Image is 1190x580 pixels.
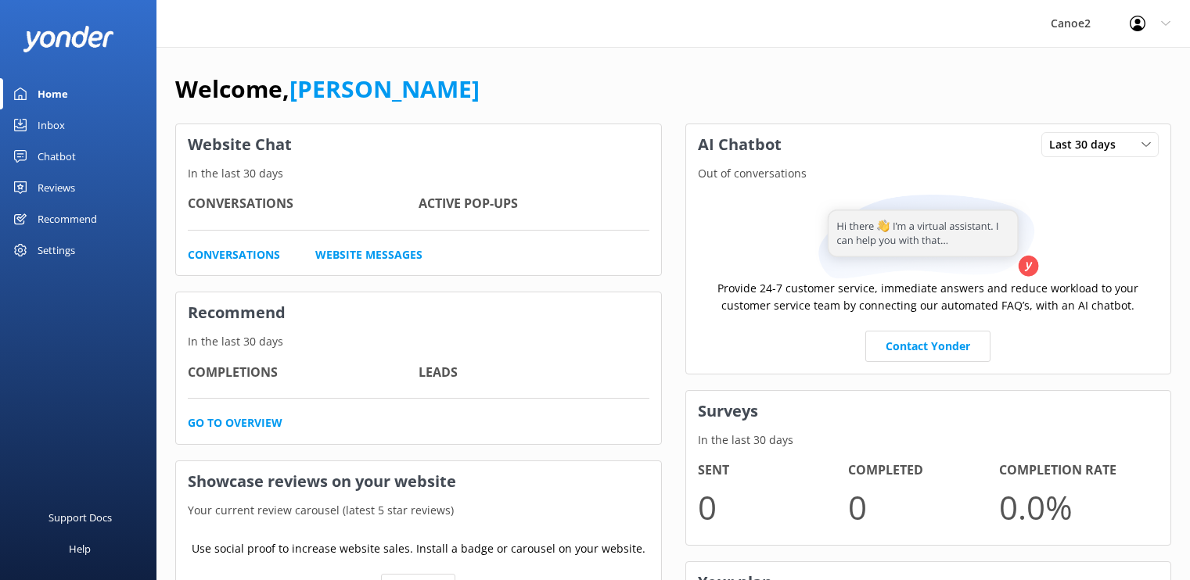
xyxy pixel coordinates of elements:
[49,502,112,533] div: Support Docs
[188,246,280,263] a: Conversations
[38,235,75,266] div: Settings
[848,460,999,481] h4: Completed
[38,109,65,141] div: Inbox
[188,363,419,383] h4: Completions
[188,414,282,431] a: Go to overview
[686,165,1171,182] p: Out of conversations
[38,141,76,172] div: Chatbot
[419,194,649,214] h4: Active Pop-ups
[686,431,1171,449] p: In the last 30 days
[999,481,1150,533] p: 0.0 %
[698,481,849,533] p: 0
[176,124,661,165] h3: Website Chat
[192,540,645,557] p: Use social proof to increase website sales. Install a badge or carousel on your website.
[176,502,661,519] p: Your current review carousel (latest 5 star reviews)
[176,165,661,182] p: In the last 30 days
[176,333,661,350] p: In the last 30 days
[69,533,91,564] div: Help
[814,195,1041,280] img: assistant...
[315,246,422,263] a: Website Messages
[1049,136,1125,153] span: Last 30 days
[686,124,793,165] h3: AI Chatbot
[176,461,661,502] h3: Showcase reviews on your website
[188,194,419,214] h4: Conversations
[175,70,480,108] h1: Welcome,
[38,172,75,203] div: Reviews
[419,363,649,383] h4: Leads
[38,78,68,109] div: Home
[848,481,999,533] p: 0
[289,73,480,105] a: [PERSON_NAME]
[23,26,113,52] img: yonder-white-logo.png
[865,331,990,362] a: Contact Yonder
[698,460,849,481] h4: Sent
[686,391,1171,431] h3: Surveys
[999,460,1150,481] h4: Completion Rate
[38,203,97,235] div: Recommend
[698,280,1159,315] p: Provide 24-7 customer service, immediate answers and reduce workload to your customer service tea...
[176,292,661,333] h3: Recommend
